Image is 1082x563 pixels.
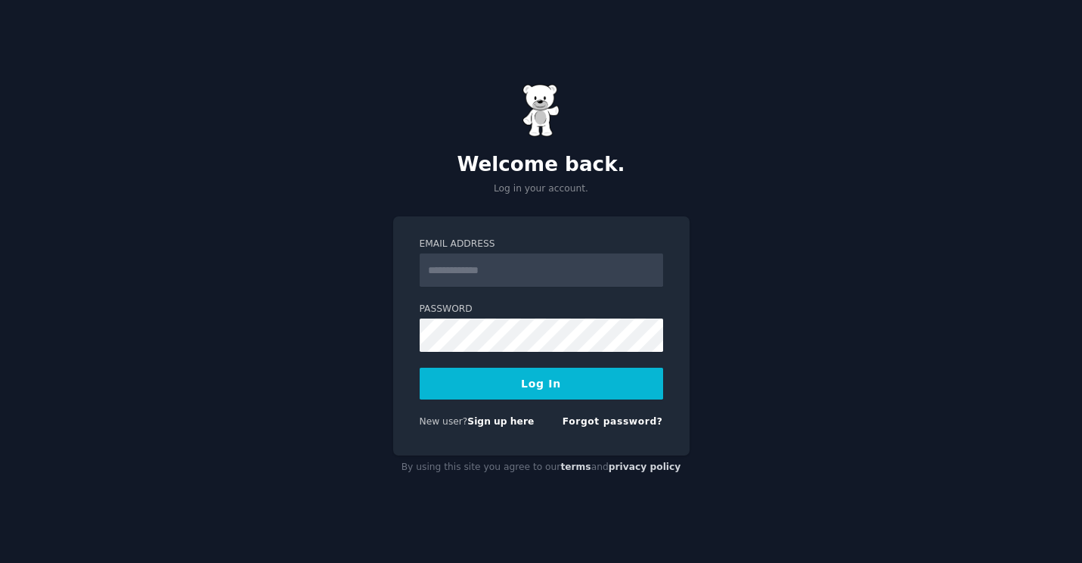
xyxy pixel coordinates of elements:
[560,462,591,472] a: terms
[420,368,663,400] button: Log In
[609,462,681,472] a: privacy policy
[420,238,663,251] label: Email Address
[393,153,690,177] h2: Welcome back.
[393,456,690,480] div: By using this site you agree to our and
[420,303,663,316] label: Password
[420,416,468,427] span: New user?
[522,84,560,137] img: Gummy Bear
[393,182,690,196] p: Log in your account.
[563,416,663,427] a: Forgot password?
[467,416,534,427] a: Sign up here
